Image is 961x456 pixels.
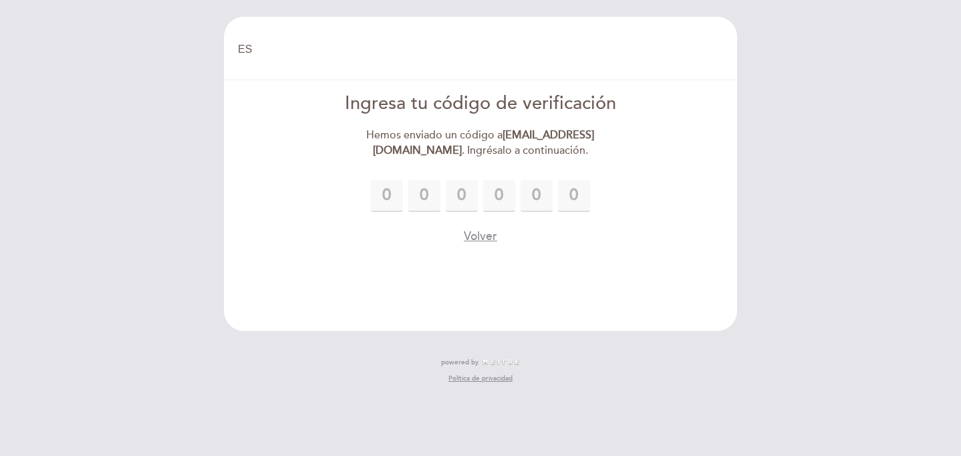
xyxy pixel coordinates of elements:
[371,180,403,212] input: 0
[408,180,440,212] input: 0
[373,128,595,157] strong: [EMAIL_ADDRESS][DOMAIN_NAME]
[448,374,513,383] a: Política de privacidad
[441,358,520,367] a: powered by
[483,180,515,212] input: 0
[521,180,553,212] input: 0
[446,180,478,212] input: 0
[327,91,634,117] div: Ingresa tu código de verificación
[558,180,590,212] input: 0
[482,359,520,366] img: MEITRE
[464,228,497,245] button: Volver
[441,358,478,367] span: powered by
[327,128,634,158] div: Hemos enviado un código a . Ingrésalo a continuación.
